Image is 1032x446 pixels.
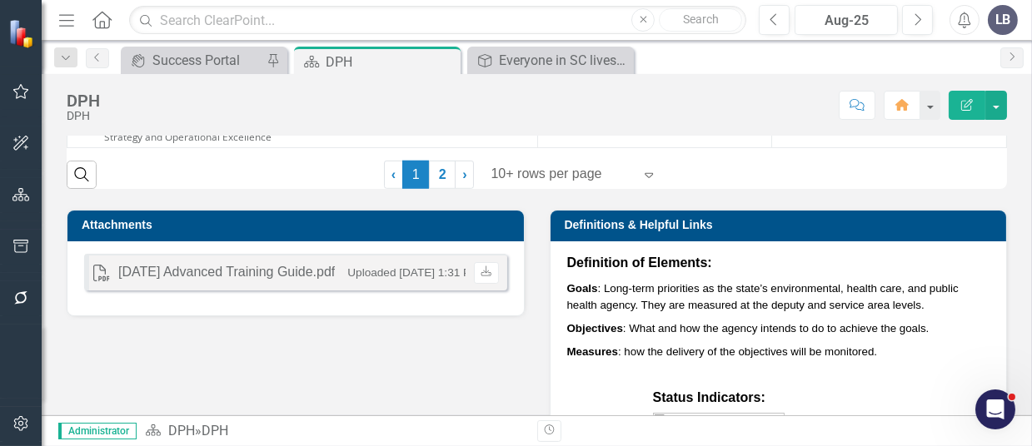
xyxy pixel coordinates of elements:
[202,423,228,439] div: DPH
[567,345,619,358] strong: Measures
[145,422,525,441] div: »
[152,50,262,71] div: Success Portal
[975,389,1015,429] iframe: Intercom live chat
[565,219,999,231] h3: Definitions & Helpful Links
[567,255,712,270] strong: Definition of Elements:
[104,130,272,143] span: Strategy and Operational Excellence
[800,11,892,31] div: Aug-25
[168,423,195,439] a: DPH
[58,423,137,439] span: Administrator
[462,167,466,181] span: ›
[988,5,1018,35] button: LB
[653,390,765,404] strong: Status Indicators:
[567,282,959,311] span: : Long-term priorities as the state’s environmental, health care, and public health agency. They ...
[82,219,516,231] h3: Attachments
[471,50,630,71] a: Everyone in SC lives in safe and resilient communities
[795,5,898,35] button: Aug-25
[118,263,335,282] div: [DATE] Advanced Training Guide.pdf
[402,161,429,189] span: 1
[67,92,100,110] div: DPH
[326,52,456,72] div: DPH
[8,19,37,48] img: ClearPoint Strategy
[567,322,623,334] strong: Objectives
[67,110,100,122] div: DPH
[567,345,878,358] span: : how the delivery of the objectives will be monitored.
[659,8,742,32] button: Search
[391,167,396,181] span: ‹
[429,161,456,189] a: 2
[125,50,262,71] a: Success Portal
[567,282,598,295] strong: Goals
[683,12,719,26] span: Search
[347,266,480,279] small: Uploaded [DATE] 1:31 PM
[129,6,746,35] input: Search ClearPoint...
[499,50,630,71] div: Everyone in SC lives in safe and resilient communities
[567,322,930,334] span: : What and how the agency intends to do to achieve the goals.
